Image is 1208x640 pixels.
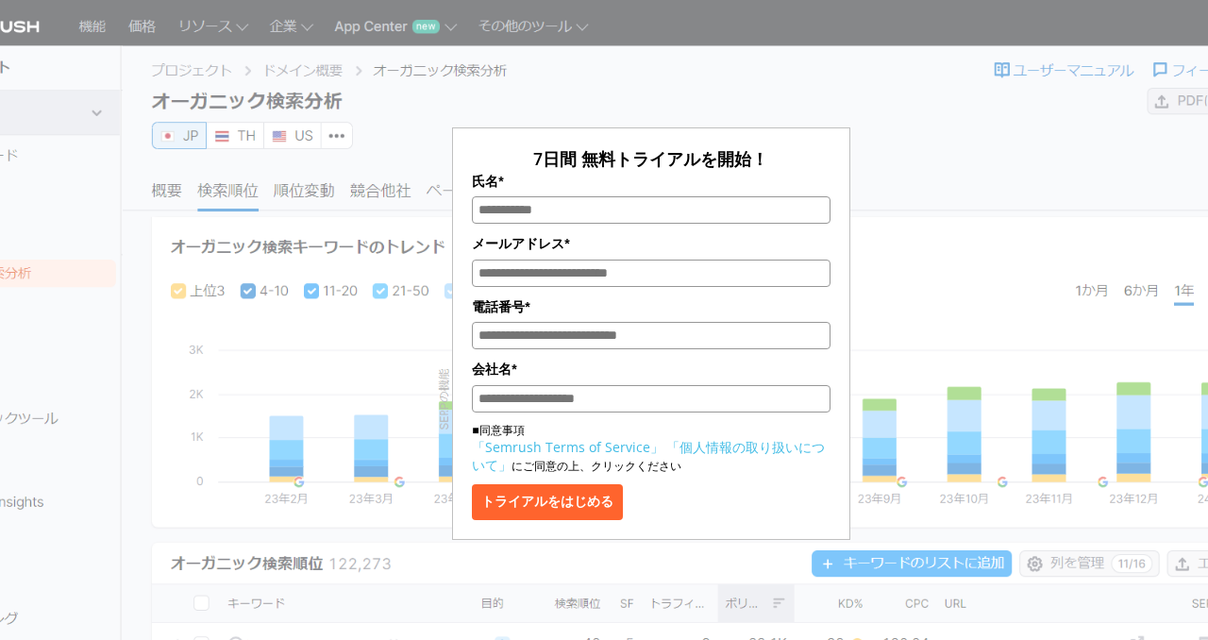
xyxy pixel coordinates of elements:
button: トライアルをはじめる [472,484,623,520]
span: 7日間 無料トライアルを開始！ [533,147,768,170]
label: 電話番号* [472,296,830,317]
p: ■同意事項 にご同意の上、クリックください [472,422,830,475]
a: 「個人情報の取り扱いについて」 [472,438,825,474]
label: メールアドレス* [472,233,830,254]
a: 「Semrush Terms of Service」 [472,438,663,456]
